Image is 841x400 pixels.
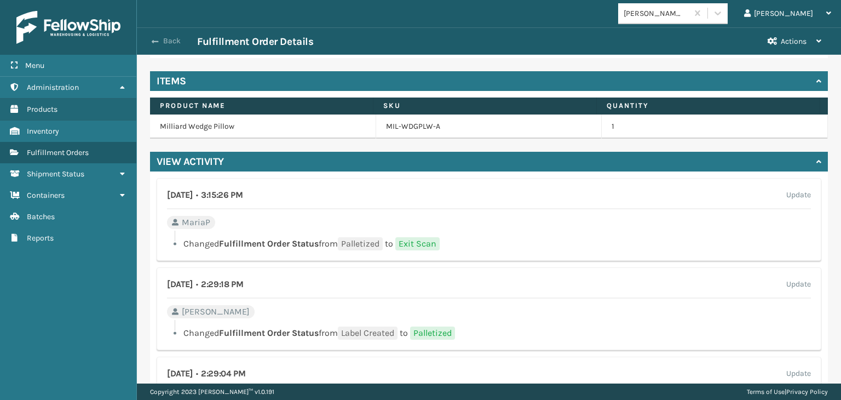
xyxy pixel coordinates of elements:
[182,305,250,318] span: [PERSON_NAME]
[196,369,198,379] span: •
[786,388,828,396] a: Privacy Policy
[157,75,186,88] h4: Items
[219,238,319,249] span: Fulfillment Order Status
[27,148,89,157] span: Fulfillment Orders
[386,121,440,132] a: MIL-WDGPLW-A
[196,279,198,289] span: •
[147,36,197,46] button: Back
[27,191,65,200] span: Containers
[182,216,210,229] span: MariaP
[27,233,54,243] span: Reports
[786,188,811,202] label: Update
[196,190,198,200] span: •
[167,327,811,340] li: Changed from to
[27,83,79,92] span: Administration
[167,188,243,202] h4: [DATE] 3:15:26 PM
[25,61,44,70] span: Menu
[758,28,831,55] button: Actions
[786,278,811,291] label: Update
[27,212,55,221] span: Batches
[167,278,243,291] h4: [DATE] 2:29:18 PM
[27,127,59,136] span: Inventory
[410,327,455,340] span: Palletized
[786,367,811,380] label: Update
[383,101,586,111] label: SKU
[602,115,828,139] td: 1
[607,101,810,111] label: Quantity
[167,237,811,250] li: Changed from to
[16,11,120,44] img: logo
[338,237,383,250] span: Palletized
[781,37,807,46] span: Actions
[624,8,689,19] div: [PERSON_NAME] Brands
[167,367,245,380] h4: [DATE] 2:29:04 PM
[747,384,828,400] div: |
[747,388,785,396] a: Terms of Use
[197,35,313,48] h3: Fulfillment Order Details
[160,101,363,111] label: Product Name
[219,328,319,338] span: Fulfillment Order Status
[27,169,84,179] span: Shipment Status
[150,384,274,400] p: Copyright 2023 [PERSON_NAME]™ v 1.0.191
[27,105,57,114] span: Products
[150,115,376,139] td: Milliard Wedge Pillow
[395,237,440,250] span: Exit Scan
[338,327,398,340] span: Label Created
[157,155,224,168] h4: View Activity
